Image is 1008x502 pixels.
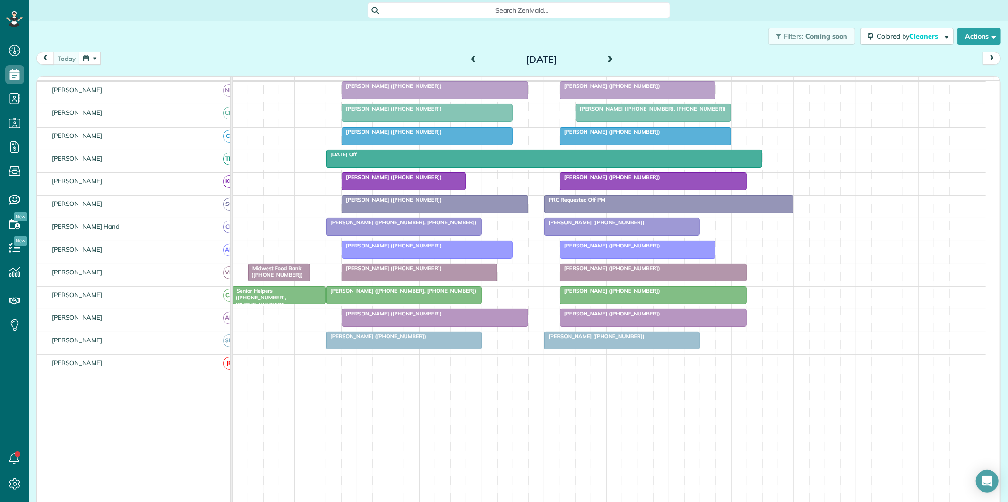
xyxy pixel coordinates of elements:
[326,151,357,158] span: [DATE] Off
[482,54,601,65] h2: [DATE]
[53,52,80,65] button: today
[223,175,236,188] span: KD
[50,268,104,276] span: [PERSON_NAME]
[233,78,250,86] span: 7am
[50,314,104,321] span: [PERSON_NAME]
[232,288,286,308] span: Senior Helpers ([PHONE_NUMBER], [PHONE_NUMBER])
[877,32,941,41] span: Colored by
[560,288,661,294] span: [PERSON_NAME] ([PHONE_NUMBER])
[223,357,236,370] span: JP
[357,78,375,86] span: 9am
[805,32,848,41] span: Coming soon
[560,242,661,249] span: [PERSON_NAME] ([PHONE_NUMBER])
[669,78,686,86] span: 2pm
[223,198,236,211] span: SC
[983,52,1001,65] button: next
[607,78,623,86] span: 1pm
[575,105,726,112] span: [PERSON_NAME] ([PHONE_NUMBER], [PHONE_NUMBER])
[326,219,477,226] span: [PERSON_NAME] ([PHONE_NUMBER], [PHONE_NUMBER])
[50,86,104,94] span: [PERSON_NAME]
[223,289,236,302] span: CA
[544,78,565,86] span: 12pm
[50,222,121,230] span: [PERSON_NAME] Hand
[860,28,954,45] button: Colored byCleaners
[223,130,236,143] span: CT
[560,310,661,317] span: [PERSON_NAME] ([PHONE_NUMBER])
[544,333,645,340] span: [PERSON_NAME] ([PHONE_NUMBER])
[50,109,104,116] span: [PERSON_NAME]
[856,78,873,86] span: 5pm
[341,174,442,180] span: [PERSON_NAME] ([PHONE_NUMBER])
[50,200,104,207] span: [PERSON_NAME]
[50,359,104,366] span: [PERSON_NAME]
[544,219,645,226] span: [PERSON_NAME] ([PHONE_NUMBER])
[976,470,999,493] div: Open Intercom Messenger
[341,310,442,317] span: [PERSON_NAME] ([PHONE_NUMBER])
[732,78,748,86] span: 3pm
[14,212,27,221] span: New
[223,153,236,165] span: TM
[223,107,236,119] span: CM
[560,174,661,180] span: [PERSON_NAME] ([PHONE_NUMBER])
[482,78,503,86] span: 11am
[326,333,427,340] span: [PERSON_NAME] ([PHONE_NUMBER])
[50,177,104,185] span: [PERSON_NAME]
[223,244,236,256] span: AM
[223,312,236,324] span: AH
[50,132,104,139] span: [PERSON_NAME]
[14,236,27,246] span: New
[560,83,661,89] span: [PERSON_NAME] ([PHONE_NUMBER])
[560,128,661,135] span: [PERSON_NAME] ([PHONE_NUMBER])
[341,105,442,112] span: [PERSON_NAME] ([PHONE_NUMBER])
[36,52,54,65] button: prev
[50,246,104,253] span: [PERSON_NAME]
[784,32,804,41] span: Filters:
[223,266,236,279] span: VM
[223,334,236,347] span: SM
[341,196,442,203] span: [PERSON_NAME] ([PHONE_NUMBER])
[544,196,606,203] span: PRC Requested Off PM
[50,291,104,298] span: [PERSON_NAME]
[420,78,441,86] span: 10am
[560,265,661,272] span: [PERSON_NAME] ([PHONE_NUMBER])
[919,78,935,86] span: 6pm
[223,84,236,97] span: ND
[295,78,312,86] span: 8am
[223,221,236,233] span: CH
[248,265,303,278] span: Midwest Food Bank ([PHONE_NUMBER])
[50,154,104,162] span: [PERSON_NAME]
[326,288,477,294] span: [PERSON_NAME] ([PHONE_NUMBER], [PHONE_NUMBER])
[341,242,442,249] span: [PERSON_NAME] ([PHONE_NUMBER])
[50,336,104,344] span: [PERSON_NAME]
[341,83,442,89] span: [PERSON_NAME] ([PHONE_NUMBER])
[341,265,442,272] span: [PERSON_NAME] ([PHONE_NUMBER])
[957,28,1001,45] button: Actions
[909,32,939,41] span: Cleaners
[341,128,442,135] span: [PERSON_NAME] ([PHONE_NUMBER])
[794,78,810,86] span: 4pm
